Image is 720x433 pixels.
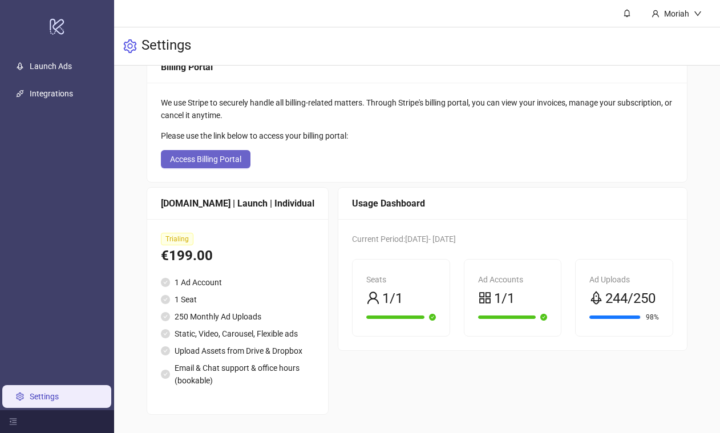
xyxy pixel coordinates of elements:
[366,273,436,286] div: Seats
[589,273,659,286] div: Ad Uploads
[161,233,193,245] span: Trialing
[161,312,170,321] span: check-circle
[161,196,314,211] div: [DOMAIN_NAME] | Launch | Individual
[660,7,694,20] div: Moriah
[494,288,515,310] span: 1/1
[161,327,314,340] li: Static, Video, Carousel, Flexible ads
[170,155,241,164] span: Access Billing Portal
[141,37,191,56] h3: Settings
[589,291,603,305] span: rocket
[30,89,73,98] a: Integrations
[161,345,314,357] li: Upload Assets from Drive & Dropbox
[161,293,314,306] li: 1 Seat
[623,9,631,17] span: bell
[646,314,659,321] span: 98%
[352,196,673,211] div: Usage Dashboard
[161,278,170,287] span: check-circle
[652,10,660,18] span: user
[161,60,673,74] div: Billing Portal
[478,291,492,305] span: appstore
[605,288,656,310] span: 244/250
[161,370,170,379] span: check-circle
[123,39,137,53] span: setting
[9,418,17,426] span: menu-fold
[30,62,72,71] a: Launch Ads
[30,392,59,401] a: Settings
[161,329,170,338] span: check-circle
[366,291,380,305] span: user
[429,314,436,321] span: check-circle
[161,96,673,122] div: We use Stripe to securely handle all billing-related matters. Through Stripe's billing portal, yo...
[161,295,170,304] span: check-circle
[352,234,456,244] span: Current Period: [DATE] - [DATE]
[161,276,314,289] li: 1 Ad Account
[478,273,548,286] div: Ad Accounts
[382,288,403,310] span: 1/1
[161,130,673,142] div: Please use the link below to access your billing portal:
[540,314,547,321] span: check-circle
[161,362,314,387] li: Email & Chat support & office hours (bookable)
[161,346,170,355] span: check-circle
[161,310,314,323] li: 250 Monthly Ad Uploads
[694,10,702,18] span: down
[161,245,314,267] div: €199.00
[161,150,250,168] button: Access Billing Portal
